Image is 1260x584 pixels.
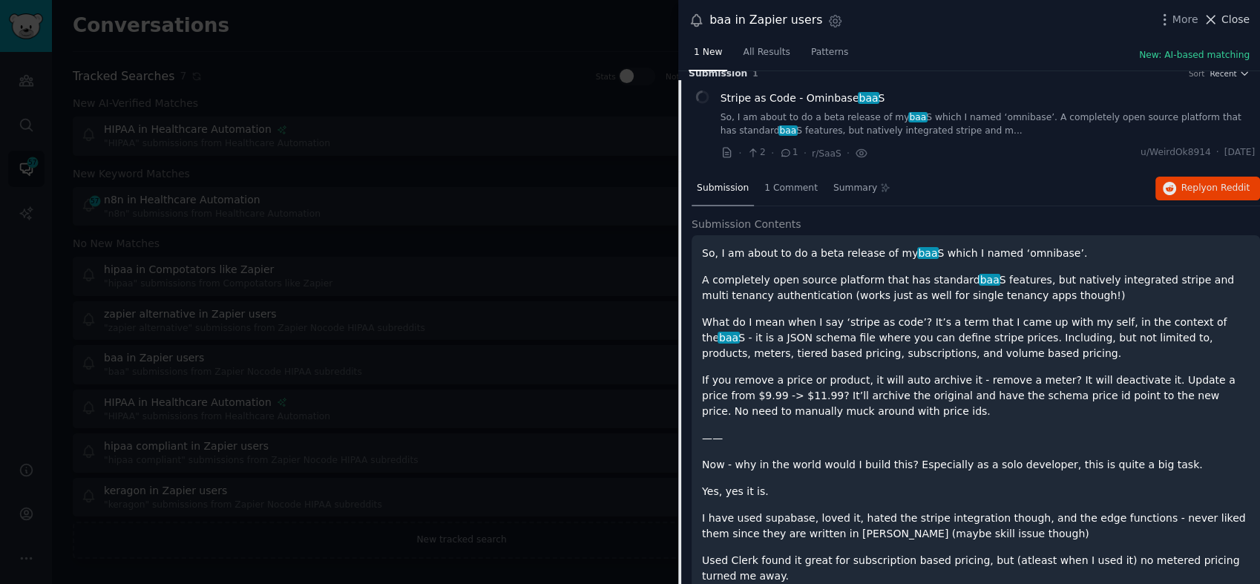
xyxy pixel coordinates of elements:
[1210,68,1250,79] button: Recent
[702,272,1250,304] p: A completely open source platform that has standard S features, but natively integrated stripe an...
[811,46,848,59] span: Patterns
[779,146,798,160] span: 1
[812,148,841,159] span: r/SaaS
[1221,12,1250,27] span: Close
[702,246,1250,261] p: So, I am about to do a beta release of my S which I named ‘omnibase’.
[702,315,1250,361] p: What do I mean when I say ‘stripe as code’? It’s a term that I came up with my self, in the conte...
[709,11,822,30] div: baa in Zapier users
[689,41,727,71] a: 1 New
[847,145,850,161] span: ·
[804,145,807,161] span: ·
[718,332,740,344] span: baa
[1172,12,1198,27] span: More
[1139,49,1250,62] button: New: AI-based matching
[738,145,741,161] span: ·
[689,68,747,81] span: Submission
[771,145,774,161] span: ·
[1207,183,1250,193] span: on Reddit
[1155,177,1260,200] button: Replyon Reddit
[702,430,1250,446] p: ——
[702,553,1250,584] p: Used Clerk found it great for subscription based pricing, but (atleast when I used it) no metered...
[833,182,877,195] span: Summary
[1216,146,1219,160] span: ·
[1157,12,1198,27] button: More
[694,46,722,59] span: 1 New
[1224,146,1255,160] span: [DATE]
[1189,68,1205,79] div: Sort
[858,92,880,104] span: baa
[692,217,801,232] span: Submission Contents
[702,484,1250,499] p: Yes, yes it is.
[764,182,818,195] span: 1 Comment
[702,457,1250,473] p: Now - why in the world would I build this? Especially as a solo developer, this is quite a big task.
[1203,12,1250,27] button: Close
[908,112,928,122] span: baa
[806,41,853,71] a: Patterns
[747,146,765,160] span: 2
[778,125,798,136] span: baa
[702,373,1250,419] p: If you remove a price or product, it will auto archive it - remove a meter? It will deactivate it...
[702,511,1250,542] p: I have used supabase, loved it, hated the stripe integration though, and the edge functions - nev...
[697,182,749,195] span: Submission
[721,91,885,106] span: Stripe as Code - Ominbase S
[752,69,758,78] span: 1
[721,111,1256,137] a: So, I am about to do a beta release of mybaaS which I named ‘omnibase’. A completely open source ...
[721,91,885,106] a: Stripe as Code - OminbasebaaS
[743,46,790,59] span: All Results
[1181,182,1250,195] span: Reply
[738,41,795,71] a: All Results
[1210,68,1236,79] span: Recent
[1141,146,1211,160] span: u/WeirdOk8914
[979,274,1001,286] span: baa
[917,247,939,259] span: baa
